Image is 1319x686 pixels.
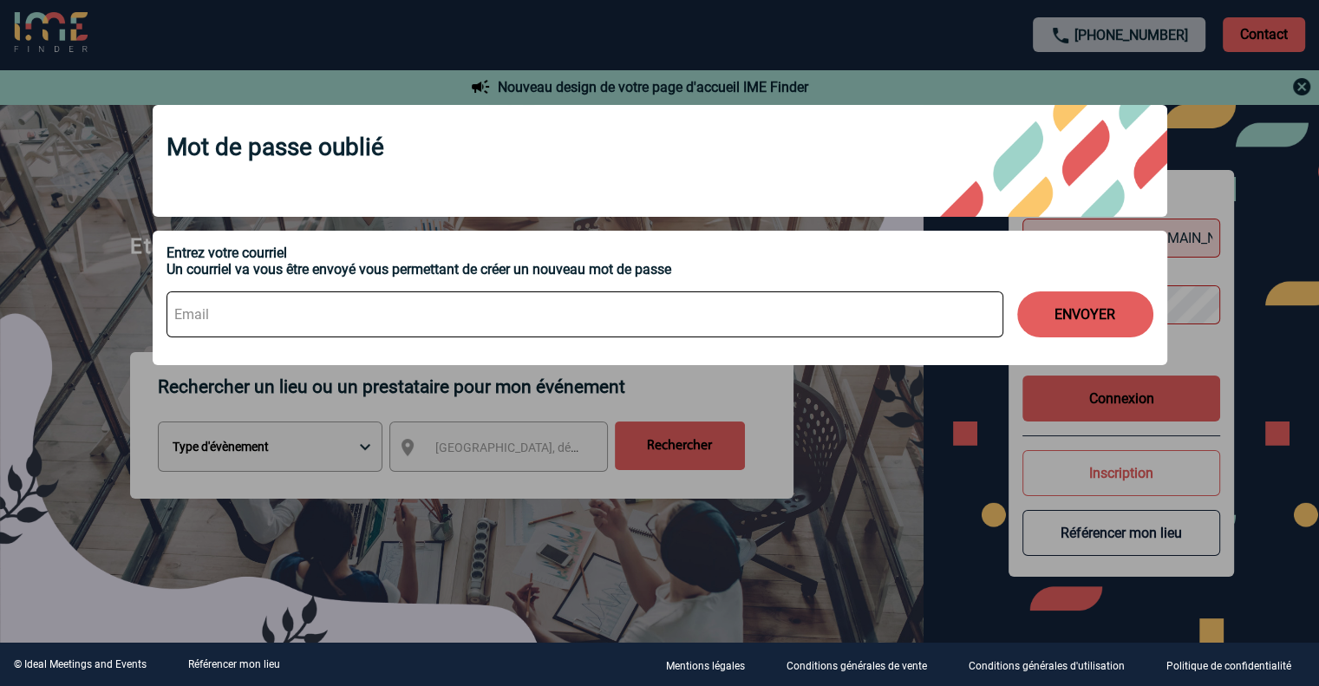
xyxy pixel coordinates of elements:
div: © Ideal Meetings and Events [14,658,147,670]
button: ENVOYER [1017,291,1153,337]
a: Mentions légales [652,657,773,673]
a: Référencer mon lieu [188,658,280,670]
a: Politique de confidentialité [1152,657,1319,673]
div: Mot de passe oublié [153,105,1167,217]
a: Conditions générales de vente [773,657,955,673]
p: Mentions légales [666,660,745,672]
p: Conditions générales d'utilisation [969,660,1125,672]
div: Entrez votre courriel Un courriel va vous être envoyé vous permettant de créer un nouveau mot de ... [167,245,1153,278]
a: Conditions générales d'utilisation [955,657,1152,673]
p: Politique de confidentialité [1166,660,1291,672]
p: Conditions générales de vente [787,660,927,672]
input: Email [167,291,1003,337]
